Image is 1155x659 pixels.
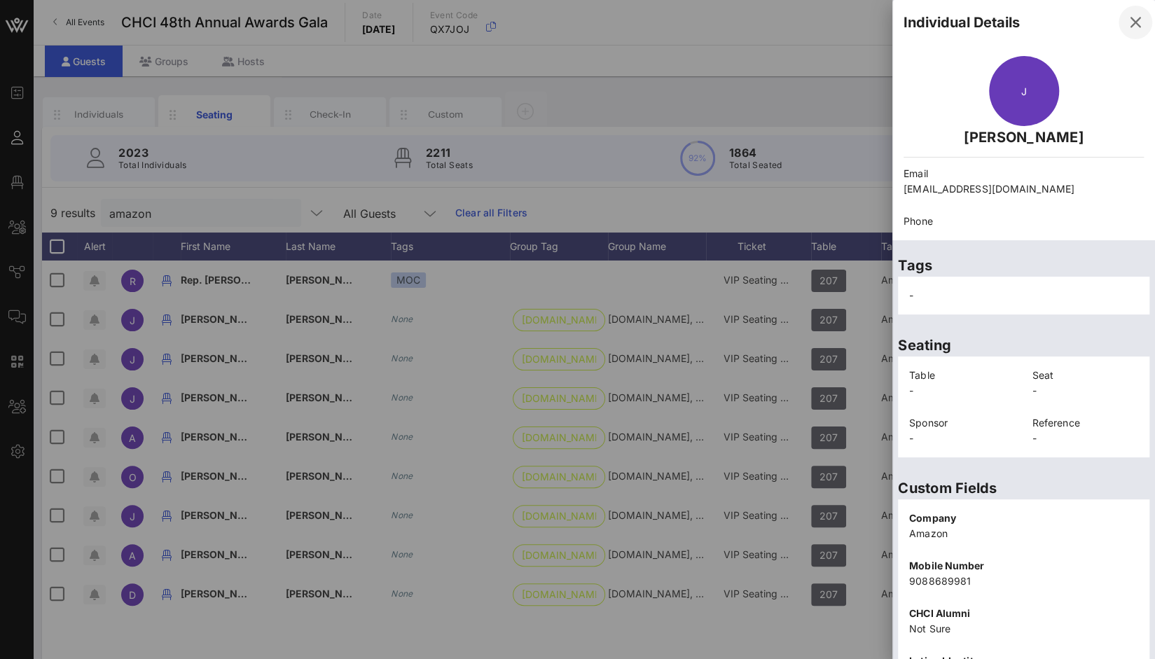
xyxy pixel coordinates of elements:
p: Email [904,166,1144,181]
span: J [1021,85,1026,97]
p: 9088689981 [909,574,1138,589]
p: - [909,431,1016,446]
div: Individual Details [904,12,1020,33]
p: - [909,383,1016,398]
p: [EMAIL_ADDRESS][DOMAIN_NAME] [904,181,1144,197]
p: Phone [904,214,1144,229]
p: Tags [898,254,1149,277]
p: Sponsor [909,415,1016,431]
p: Seating [898,334,1149,356]
p: Not Sure [909,621,1138,637]
p: Table [909,368,1016,383]
p: Reference [1032,415,1139,431]
p: - [1032,383,1139,398]
p: [PERSON_NAME] [904,126,1144,148]
p: Amazon [909,526,1138,541]
p: Custom Fields [898,477,1149,499]
p: - [1032,431,1139,446]
p: Company [909,511,1138,526]
span: - [909,289,913,301]
p: Mobile Number [909,558,1138,574]
p: CHCI Alumni [909,606,1138,621]
p: Seat [1032,368,1139,383]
